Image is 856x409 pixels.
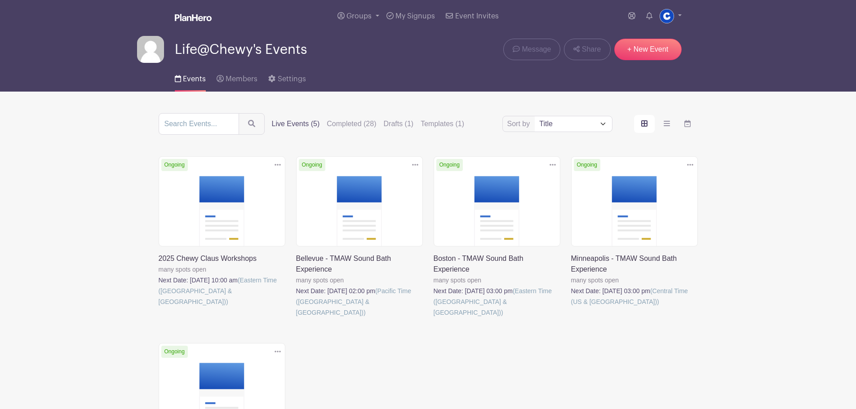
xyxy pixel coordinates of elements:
[395,13,435,20] span: My Signups
[278,75,306,83] span: Settings
[137,36,164,63] img: default-ce2991bfa6775e67f084385cd625a349d9dcbb7a52a09fb2fda1e96e2d18dcdb.png
[582,44,601,55] span: Share
[660,9,674,23] img: 1629734264472.jfif
[384,119,414,129] label: Drafts (1)
[272,119,465,129] div: filters
[268,63,306,92] a: Settings
[634,115,698,133] div: order and view
[183,75,206,83] span: Events
[226,75,257,83] span: Members
[564,39,610,60] a: Share
[175,14,212,21] img: logo_white-6c42ec7e38ccf1d336a20a19083b03d10ae64f83f12c07503d8b9e83406b4c7d.svg
[159,113,239,135] input: Search Events...
[327,119,376,129] label: Completed (28)
[507,119,533,129] label: Sort by
[421,119,464,129] label: Templates (1)
[455,13,499,20] span: Event Invites
[503,39,560,60] a: Message
[175,42,307,57] span: Life@Chewy's Events
[522,44,551,55] span: Message
[272,119,320,129] label: Live Events (5)
[175,63,206,92] a: Events
[346,13,372,20] span: Groups
[614,39,682,60] a: + New Event
[217,63,257,92] a: Members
